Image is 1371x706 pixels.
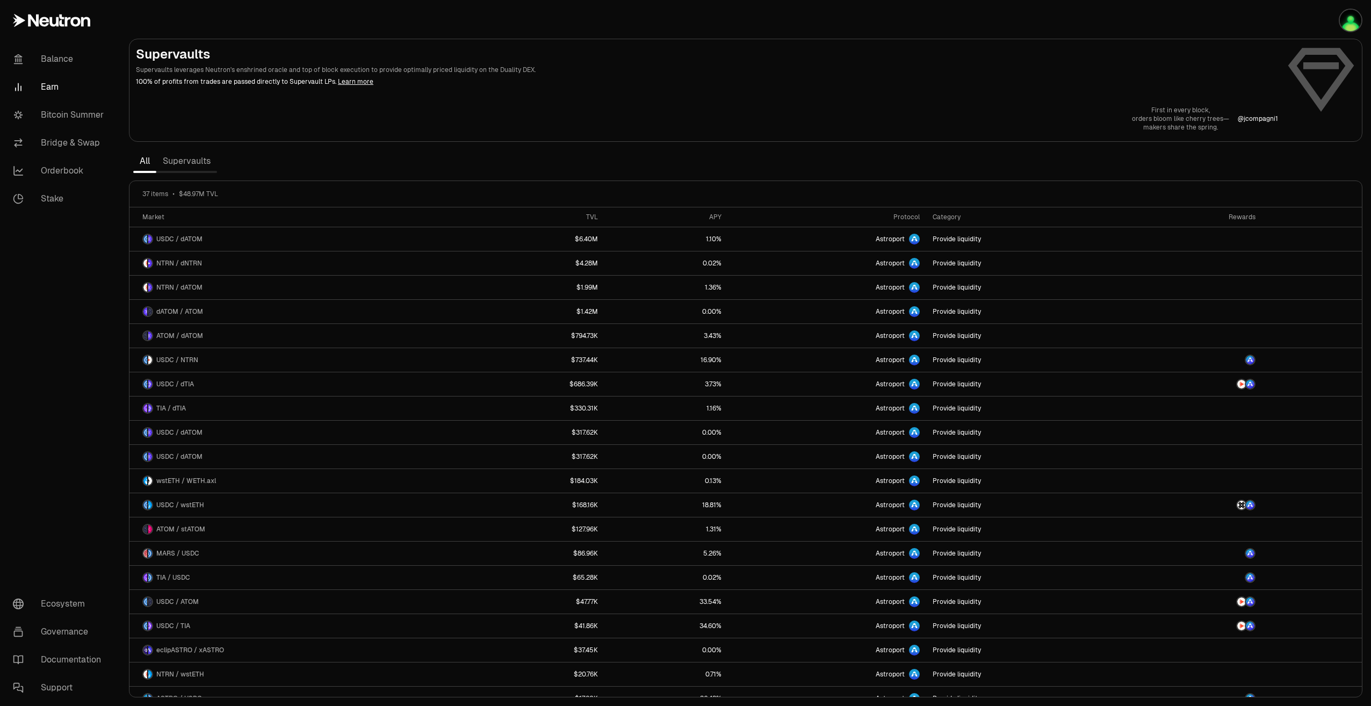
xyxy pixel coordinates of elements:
a: 1.10% [604,227,727,251]
a: Provide liquidity [926,397,1130,420]
a: First in every block,orders bloom like cherry trees—makers share the spring. [1132,106,1229,132]
h2: Supervaults [136,46,1278,63]
span: USDC / NTRN [156,356,198,364]
a: Astroport [728,566,926,589]
a: Astroport [728,348,926,372]
span: NTRN / dATOM [156,283,203,292]
a: Astroport [728,276,926,299]
a: USDC LogoATOM LogoUSDC / ATOM [129,590,465,614]
a: NTRN LogoASTRO Logo [1130,614,1262,638]
p: @ jcompagni1 [1238,114,1278,123]
span: USDC / dATOM [156,235,203,243]
a: Astroport [728,590,926,614]
a: USDC LogoTIA LogoUSDC / TIA [129,614,465,638]
a: Provide liquidity [926,300,1130,323]
img: dATOM Logo [148,428,152,437]
a: Astroport [728,517,926,541]
a: 0.71% [604,662,727,686]
a: $1.99M [465,276,604,299]
span: Astroport [876,694,905,703]
img: AXL Logo [1237,501,1246,509]
a: Stake [4,185,116,213]
a: 0.02% [604,566,727,589]
a: Provide liquidity [926,324,1130,348]
img: NTRN Logo [1237,597,1246,606]
img: ASTRO Logo [1246,694,1254,703]
span: Astroport [876,597,905,606]
a: $6.40M [465,227,604,251]
span: Astroport [876,646,905,654]
a: Support [4,674,116,702]
a: USDC LogodATOM LogoUSDC / dATOM [129,445,465,469]
img: ASTRO Logo [143,694,147,703]
a: 3.43% [604,324,727,348]
a: NTRN LogoASTRO Logo [1130,372,1262,396]
span: USDC / wstETH [156,501,204,509]
span: Astroport [876,307,905,316]
div: Protocol [734,213,920,221]
a: Astroport [728,421,926,444]
a: Provide liquidity [926,542,1130,565]
a: Governance [4,618,116,646]
span: dATOM / ATOM [156,307,203,316]
img: USDC Logo [143,380,147,388]
img: USDC Logo [148,573,152,582]
img: wstETH Logo [143,477,147,485]
a: ASTRO Logo [1130,348,1262,372]
a: 0.02% [604,251,727,275]
a: $168.16K [465,493,604,517]
img: TIA Logo [143,404,147,413]
img: eclipASTRO Logo [143,646,147,654]
a: AXL LogoASTRO Logo [1130,493,1262,517]
img: USDC Logo [143,597,147,606]
a: USDC LogoNTRN LogoUSDC / NTRN [129,348,465,372]
span: wstETH / WETH.axl [156,477,216,485]
a: Provide liquidity [926,590,1130,614]
span: USDC / dATOM [156,428,203,437]
a: 18.81% [604,493,727,517]
a: $37.45K [465,638,604,662]
img: NTRN Logo [148,356,152,364]
div: Category [933,213,1123,221]
img: ASTRO Logo [1246,597,1254,606]
a: $317.62K [465,421,604,444]
span: Astroport [876,332,905,340]
img: TIA Logo [148,622,152,630]
img: NTRN Logo [143,259,147,268]
a: Astroport [728,469,926,493]
a: 34.60% [604,614,727,638]
a: Provide liquidity [926,348,1130,372]
span: Astroport [876,670,905,679]
span: NTRN / wstETH [156,670,204,679]
a: Bridge & Swap [4,129,116,157]
a: $4.28M [465,251,604,275]
a: 0.00% [604,300,727,323]
img: USDC Logo [143,356,147,364]
span: Astroport [876,622,905,630]
a: $47.77K [465,590,604,614]
img: ATOM Logo [148,307,152,316]
a: Provide liquidity [926,421,1130,444]
a: $686.39K [465,372,604,396]
a: 3.73% [604,372,727,396]
img: Ledger2 [1340,10,1361,31]
a: Provide liquidity [926,517,1130,541]
img: dATOM Logo [143,307,147,316]
span: 37 items [142,190,168,198]
span: Astroport [876,525,905,534]
a: TIA LogodTIA LogoTIA / dTIA [129,397,465,420]
div: APY [611,213,721,221]
a: Provide liquidity [926,469,1130,493]
img: ASTRO Logo [1246,573,1254,582]
a: $127.96K [465,517,604,541]
a: 5.26% [604,542,727,565]
span: Astroport [876,477,905,485]
a: $317.62K [465,445,604,469]
img: dATOM Logo [148,452,152,461]
a: NTRN LogodATOM LogoNTRN / dATOM [129,276,465,299]
a: Balance [4,45,116,73]
span: ATOM / stATOM [156,525,205,534]
a: Astroport [728,445,926,469]
img: dATOM Logo [148,283,152,292]
a: NTRN LogoASTRO Logo [1130,590,1262,614]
